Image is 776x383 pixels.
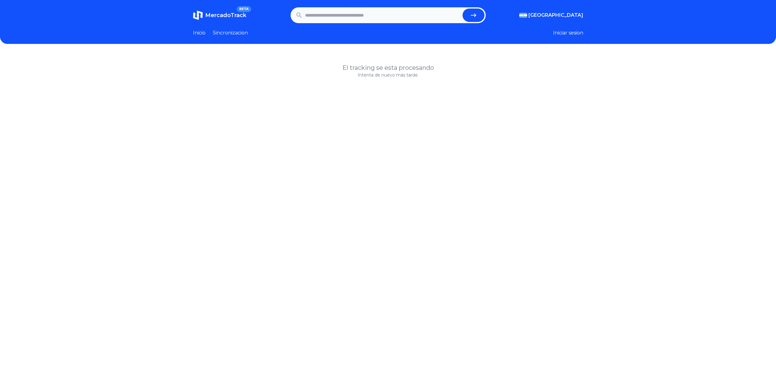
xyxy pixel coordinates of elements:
[193,10,203,20] img: MercadoTrack
[193,29,206,37] a: Inicio
[519,12,583,19] button: [GEOGRAPHIC_DATA]
[205,12,246,19] span: MercadoTrack
[519,13,527,18] img: Argentina
[213,29,248,37] a: Sincronizacion
[528,12,583,19] span: [GEOGRAPHIC_DATA]
[193,63,583,72] h1: El tracking se esta procesando
[193,10,246,20] a: MercadoTrackBETA
[237,6,251,12] span: BETA
[193,72,583,78] p: Intenta de nuevo más tarde.
[553,29,583,37] button: Iniciar sesion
